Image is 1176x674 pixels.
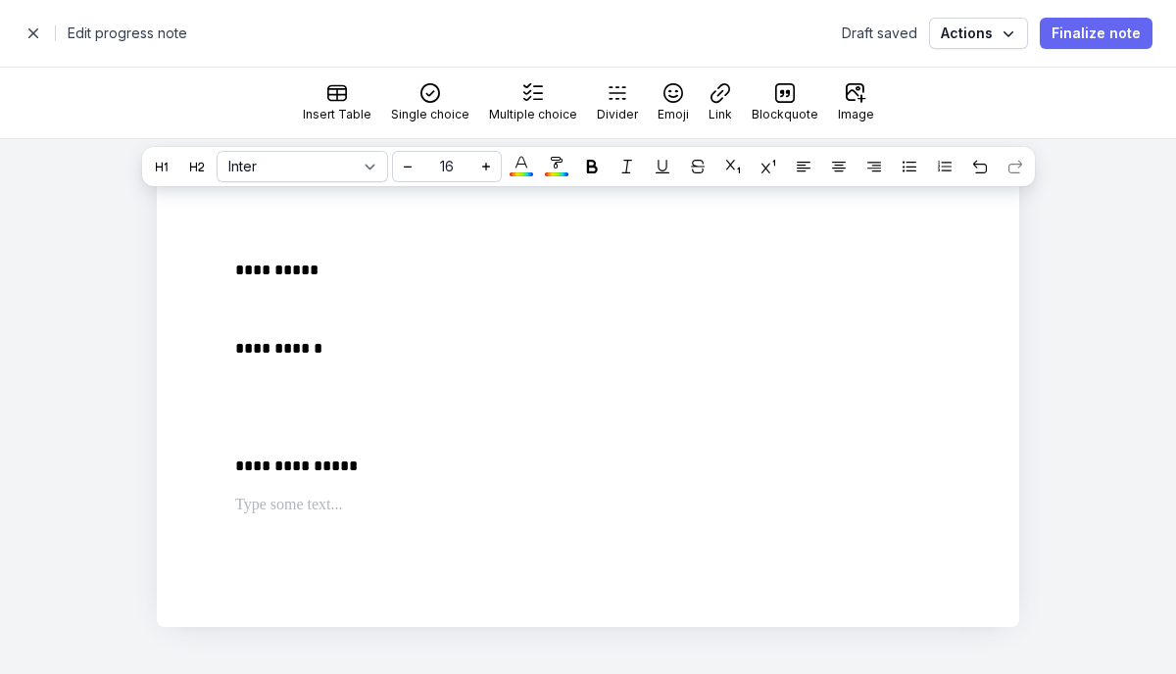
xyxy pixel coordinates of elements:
[295,75,379,130] button: Insert Table
[303,107,371,122] div: Insert Table
[941,22,1016,45] span: Actions
[68,22,830,45] h2: Edit progress note
[391,107,469,122] div: Single choice
[709,107,732,122] div: Link
[929,18,1028,49] button: Actions
[1040,18,1152,49] button: Finalize note
[658,107,689,122] div: Emoji
[489,107,577,122] div: Multiple choice
[938,168,940,172] text: 3
[938,165,940,168] text: 2
[597,107,638,122] div: Divider
[938,161,940,165] text: 1
[701,75,740,130] button: Link
[838,107,874,122] div: Image
[929,151,960,182] button: 123
[842,24,917,43] div: Draft saved
[752,107,818,122] div: Blockquote
[1052,22,1141,45] span: Finalize note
